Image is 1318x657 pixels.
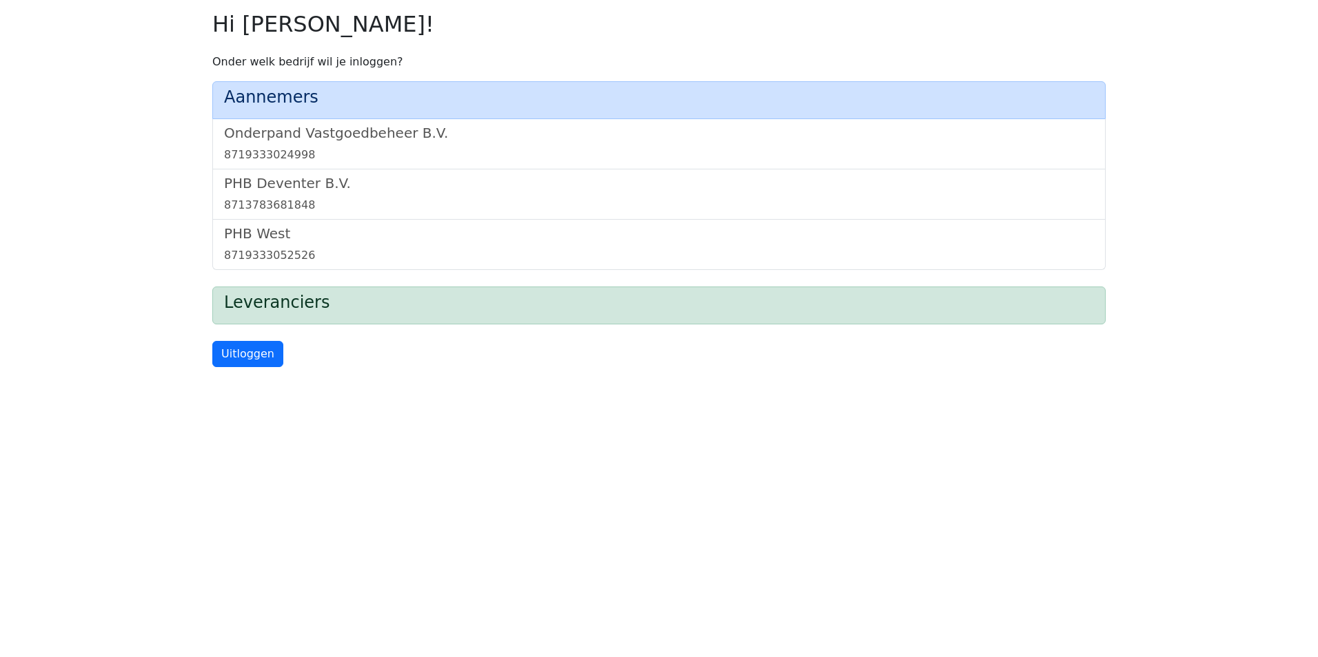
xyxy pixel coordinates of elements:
a: Uitloggen [212,341,283,367]
h5: Onderpand Vastgoedbeheer B.V. [224,125,1094,141]
div: 8719333024998 [224,147,1094,163]
a: Onderpand Vastgoedbeheer B.V.8719333024998 [224,125,1094,163]
h4: Leveranciers [224,293,1094,313]
div: 8719333052526 [224,247,1094,264]
a: PHB West8719333052526 [224,225,1094,264]
a: PHB Deventer B.V.8713783681848 [224,175,1094,213]
h4: Aannemers [224,87,1094,107]
p: Onder welk bedrijf wil je inloggen? [212,54,1106,70]
div: 8713783681848 [224,197,1094,213]
h5: PHB West [224,225,1094,242]
h2: Hi [PERSON_NAME]! [212,11,1106,37]
h5: PHB Deventer B.V. [224,175,1094,191]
